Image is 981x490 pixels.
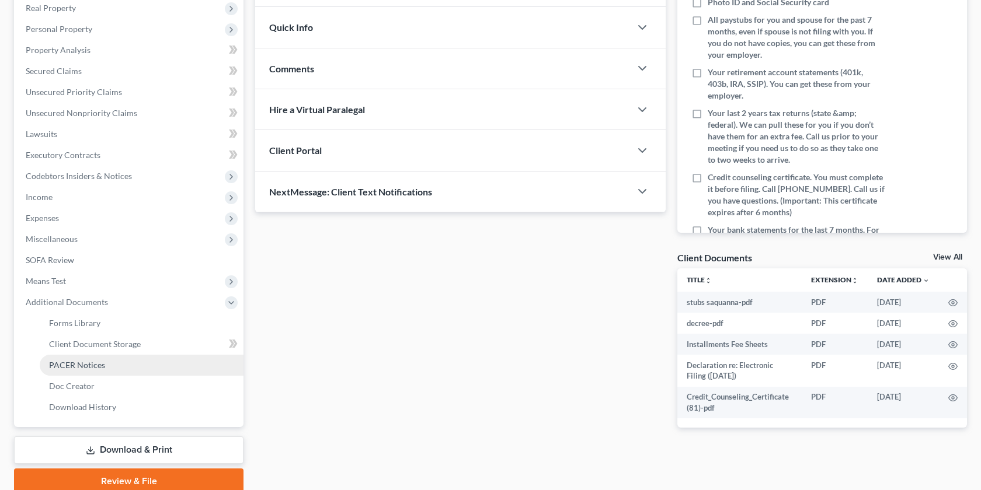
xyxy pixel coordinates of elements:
i: unfold_more [705,277,712,284]
span: Unsecured Nonpriority Claims [26,108,137,118]
td: Installments Fee Sheets [677,334,802,355]
a: Client Document Storage [40,334,243,355]
span: Codebtors Insiders & Notices [26,171,132,181]
span: Unsecured Priority Claims [26,87,122,97]
a: SOFA Review [16,250,243,271]
td: [DATE] [868,355,939,387]
i: unfold_more [851,277,858,284]
td: Declaration re: Electronic Filing ([DATE]) [677,355,802,387]
span: Expenses [26,213,59,223]
a: Titleunfold_more [687,275,712,284]
span: Property Analysis [26,45,91,55]
span: Your retirement account statements (401k, 403b, IRA, SSIP). You can get these from your employer. [708,66,885,101]
a: Property Analysis [16,40,243,61]
span: Income [26,192,53,202]
a: Unsecured Priority Claims [16,82,243,103]
span: PACER Notices [49,360,105,370]
a: Unsecured Nonpriority Claims [16,103,243,124]
span: Quick Info [269,22,313,33]
a: PACER Notices [40,355,243,376]
span: Means Test [26,276,66,286]
a: Extensionunfold_more [811,275,858,284]
a: Forms Library [40,313,243,334]
a: Executory Contracts [16,145,243,166]
a: Lawsuits [16,124,243,145]
td: PDF [802,387,868,419]
td: [DATE] [868,334,939,355]
span: Client Document Storage [49,339,141,349]
span: Additional Documents [26,297,108,307]
a: Download History [40,397,243,418]
a: Doc Creator [40,376,243,397]
a: View All [933,253,962,261]
td: [DATE] [868,387,939,419]
span: Your last 2 years tax returns (state &amp; federal). We can pull these for you if you don’t have ... [708,107,885,166]
span: Comments [269,63,314,74]
span: Client Portal [269,145,322,156]
a: Date Added expand_more [877,275,930,284]
span: Executory Contracts [26,150,100,160]
td: PDF [802,313,868,334]
span: Hire a Virtual Paralegal [269,104,365,115]
span: Real Property [26,3,76,13]
td: [DATE] [868,313,939,334]
i: expand_more [923,277,930,284]
span: Personal Property [26,24,92,34]
span: Doc Creator [49,381,95,391]
span: Forms Library [49,318,100,328]
span: All paystubs for you and spouse for the past 7 months, even if spouse is not filing with you. If ... [708,14,885,61]
a: Secured Claims [16,61,243,82]
span: Miscellaneous [26,234,78,244]
td: [DATE] [868,292,939,313]
td: PDF [802,334,868,355]
a: Download & Print [14,436,243,464]
td: PDF [802,355,868,387]
td: PDF [802,292,868,313]
span: Your bank statements for the last 7 months. For all accounts. [708,224,885,247]
span: Download History [49,402,116,412]
td: decree-pdf [677,313,802,334]
span: Credit counseling certificate. You must complete it before filing. Call [PHONE_NUMBER]. Call us i... [708,171,885,218]
span: Lawsuits [26,129,57,139]
td: Credit_Counseling_Certificate (81)-pdf [677,387,802,419]
td: stubs saquanna-pdf [677,292,802,313]
div: Client Documents [677,251,752,264]
span: SOFA Review [26,255,74,265]
span: Secured Claims [26,66,82,76]
span: NextMessage: Client Text Notifications [269,186,432,197]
